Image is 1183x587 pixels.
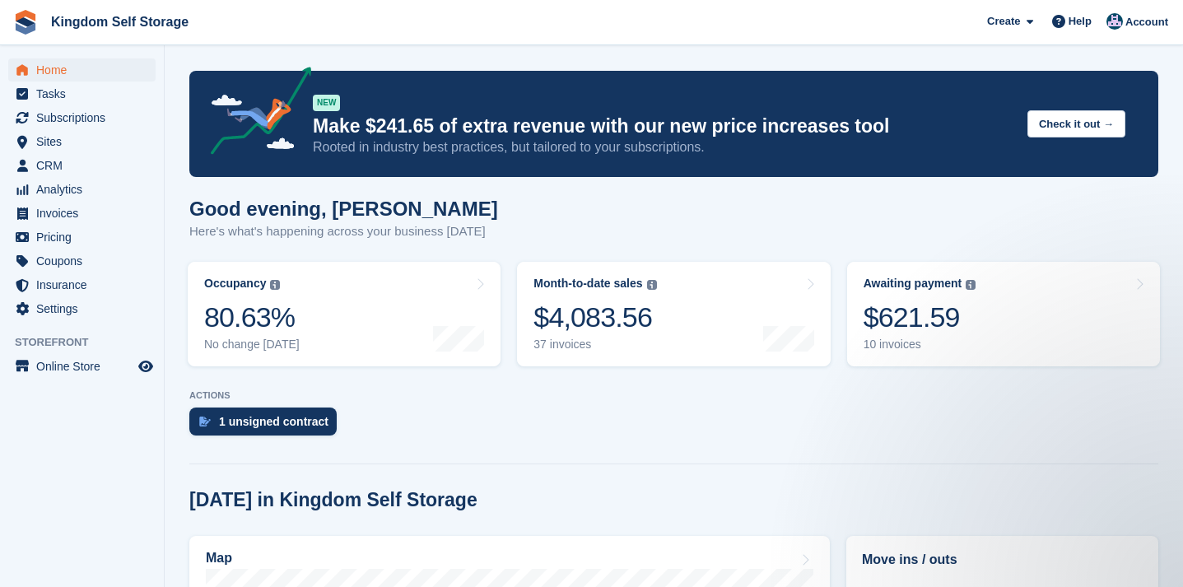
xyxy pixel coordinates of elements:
div: 1 unsigned contract [219,415,328,428]
span: Online Store [36,355,135,378]
a: Occupancy 80.63% No change [DATE] [188,262,501,366]
img: icon-info-grey-7440780725fd019a000dd9b08b2336e03edf1995a4989e88bcd33f0948082b44.svg [966,280,976,290]
a: menu [8,273,156,296]
div: No change [DATE] [204,338,300,352]
div: 80.63% [204,300,300,334]
a: Preview store [136,356,156,376]
a: menu [8,178,156,201]
span: Coupons [36,249,135,273]
span: Insurance [36,273,135,296]
a: menu [8,297,156,320]
p: Rooted in industry best practices, but tailored to your subscriptions. [313,138,1014,156]
div: Month-to-date sales [533,277,642,291]
span: Invoices [36,202,135,225]
a: menu [8,355,156,378]
span: Subscriptions [36,106,135,129]
img: price-adjustments-announcement-icon-8257ccfd72463d97f412b2fc003d46551f7dbcb40ab6d574587a9cd5c0d94... [197,67,312,161]
div: Occupancy [204,277,266,291]
a: menu [8,106,156,129]
a: menu [8,226,156,249]
p: Make $241.65 of extra revenue with our new price increases tool [313,114,1014,138]
div: 10 invoices [864,338,976,352]
span: Pricing [36,226,135,249]
img: contract_signature_icon-13c848040528278c33f63329250d36e43548de30e8caae1d1a13099fd9432cc5.svg [199,417,211,426]
div: NEW [313,95,340,111]
a: menu [8,249,156,273]
button: Check it out → [1027,110,1125,137]
span: Settings [36,297,135,320]
a: menu [8,202,156,225]
h1: Good evening, [PERSON_NAME] [189,198,498,220]
a: menu [8,130,156,153]
p: Here's what's happening across your business [DATE] [189,222,498,241]
h2: Move ins / outs [862,550,1143,570]
a: menu [8,154,156,177]
a: menu [8,82,156,105]
span: Analytics [36,178,135,201]
h2: Map [206,551,232,566]
span: Account [1125,14,1168,30]
a: Awaiting payment $621.59 10 invoices [847,262,1160,366]
span: Help [1069,13,1092,30]
div: $621.59 [864,300,976,334]
img: Bradley Werlin [1106,13,1123,30]
a: Kingdom Self Storage [44,8,195,35]
a: menu [8,58,156,82]
span: Tasks [36,82,135,105]
span: Create [987,13,1020,30]
div: $4,083.56 [533,300,656,334]
span: Home [36,58,135,82]
a: Month-to-date sales $4,083.56 37 invoices [517,262,830,366]
div: 37 invoices [533,338,656,352]
img: icon-info-grey-7440780725fd019a000dd9b08b2336e03edf1995a4989e88bcd33f0948082b44.svg [270,280,280,290]
img: stora-icon-8386f47178a22dfd0bd8f6a31ec36ba5ce8667c1dd55bd0f319d3a0aa187defe.svg [13,10,38,35]
span: Sites [36,130,135,153]
img: icon-info-grey-7440780725fd019a000dd9b08b2336e03edf1995a4989e88bcd33f0948082b44.svg [647,280,657,290]
p: ACTIONS [189,390,1158,401]
a: 1 unsigned contract [189,408,345,444]
h2: [DATE] in Kingdom Self Storage [189,489,477,511]
span: Storefront [15,334,164,351]
div: Awaiting payment [864,277,962,291]
span: CRM [36,154,135,177]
